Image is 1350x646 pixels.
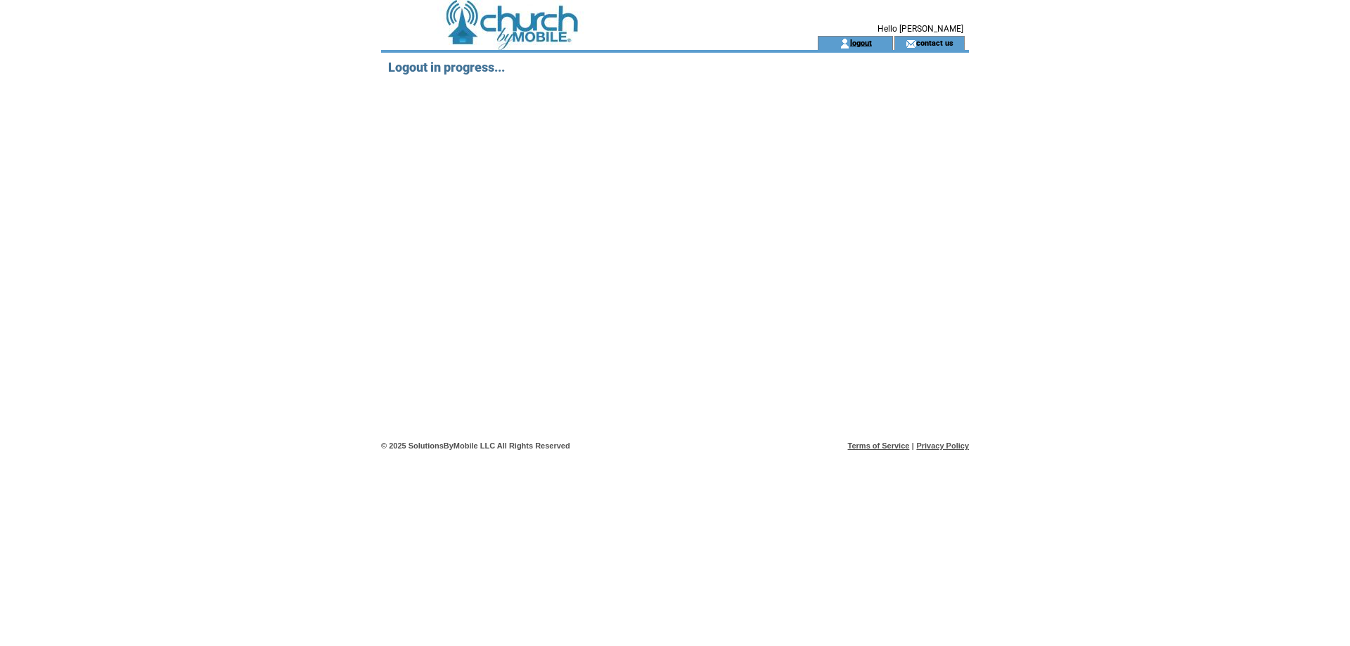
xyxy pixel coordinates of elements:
[912,441,914,450] span: |
[906,38,916,49] img: contact_us_icon.gif
[916,441,969,450] a: Privacy Policy
[850,38,872,47] a: logout
[840,38,850,49] img: account_icon.gif
[877,24,963,34] span: Hello [PERSON_NAME]
[916,38,953,47] a: contact us
[848,441,910,450] a: Terms of Service
[388,60,505,75] span: Logout in progress...
[381,441,570,450] span: © 2025 SolutionsByMobile LLC All Rights Reserved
